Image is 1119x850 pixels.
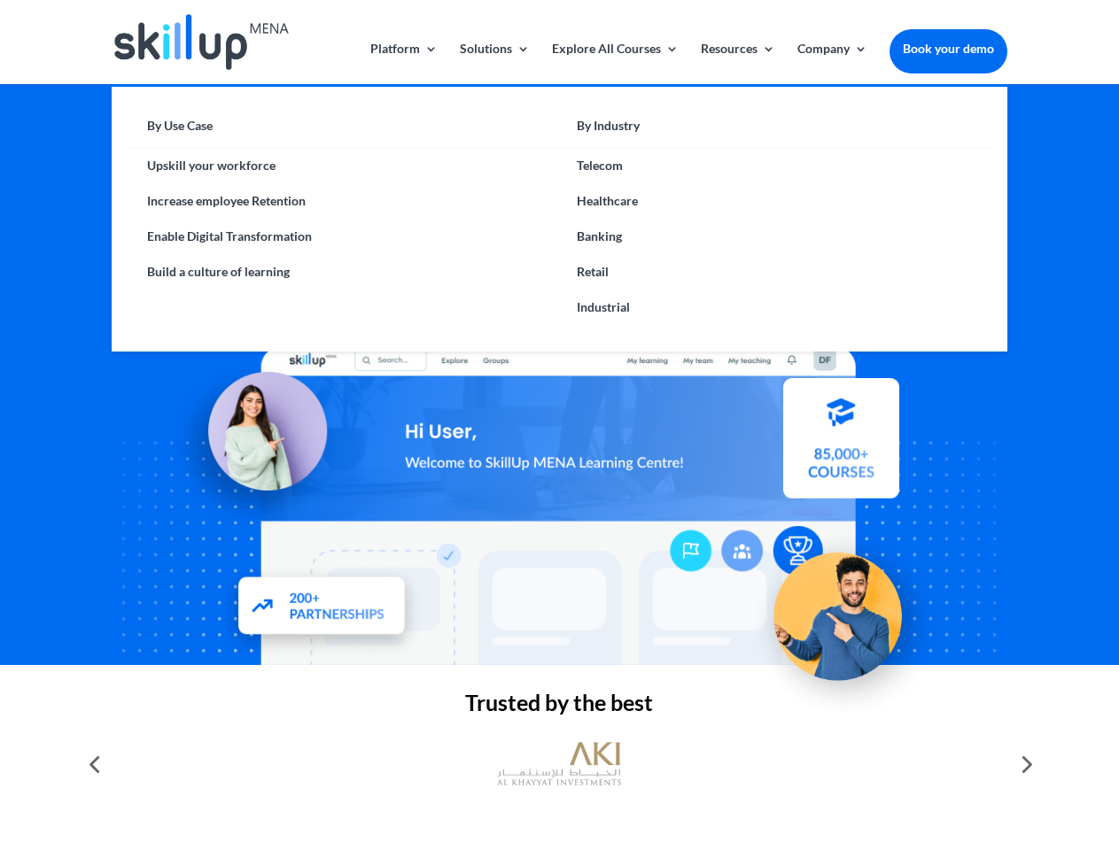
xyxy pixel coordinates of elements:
[559,183,989,219] a: Healthcare
[129,254,559,290] a: Build a culture of learning
[129,113,559,148] a: By Use Case
[370,42,438,84] a: Platform
[559,113,989,148] a: By Industry
[552,42,679,84] a: Explore All Courses
[166,351,345,529] img: Learning Management Solution - SkillUp
[559,148,989,183] a: Telecom
[797,42,867,84] a: Company
[112,692,1006,722] h2: Trusted by the best
[824,659,1119,850] iframe: Chat Widget
[559,219,989,254] a: Banking
[129,183,559,219] a: Increase employee Retention
[701,42,775,84] a: Resources
[129,148,559,183] a: Upskill your workforce
[890,29,1007,68] a: Book your demo
[129,219,559,254] a: Enable Digital Transformation
[559,290,989,325] a: Industrial
[114,14,288,70] img: Skillup Mena
[497,733,621,795] img: al khayyat investments logo
[748,515,944,712] img: Upskill your workforce - SkillUp
[783,386,899,506] img: Courses library - SkillUp MENA
[460,42,530,84] a: Solutions
[559,254,989,290] a: Retail
[220,562,425,659] img: Partners - SkillUp Mena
